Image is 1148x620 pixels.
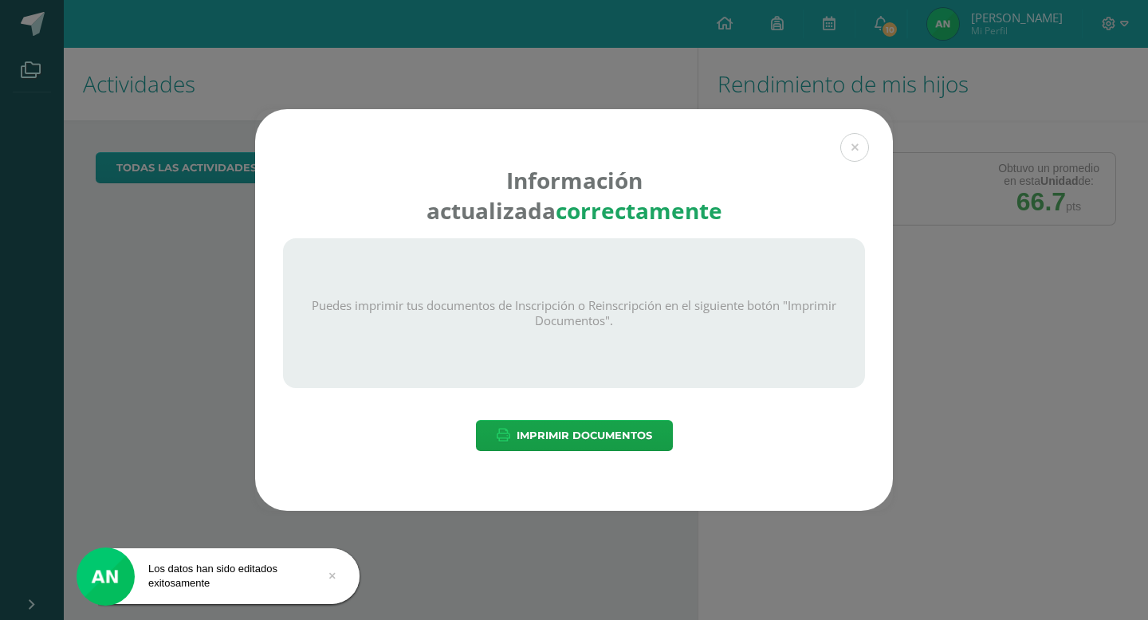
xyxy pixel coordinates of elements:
[398,165,751,226] h4: Información actualizada
[476,420,673,451] button: Imprimir Documentos
[517,421,652,450] span: Imprimir Documentos
[840,133,869,162] button: Close (Esc)
[296,298,852,329] p: Puedes imprimir tus documentos de Inscripción o Reinscripción en el siguiente botón "Imprimir Doc...
[556,195,722,226] strong: correctamente
[77,562,360,591] div: Los datos han sido editados exitosamente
